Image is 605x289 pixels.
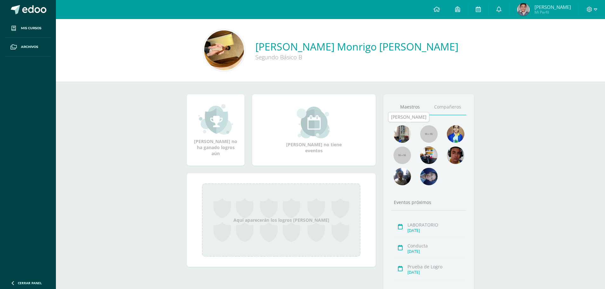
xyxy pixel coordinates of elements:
[393,147,411,164] img: 55x55
[5,19,51,38] a: Mis cursos
[447,125,464,143] img: 9eb162ac697dd04f826d5ec85870784f.png
[407,270,464,275] div: [DATE]
[407,249,464,254] div: [DATE]
[534,10,571,15] span: Mi Perfil
[420,147,438,164] img: 088e13b4a6f17f831a53c50d464fd4b9.png
[282,107,346,154] div: [PERSON_NAME] no tiene eventos
[517,3,530,16] img: c22eef5e15fa7cb0b34353c312762fbd.png
[393,168,411,185] img: 1064589ae7885f27997893bd14fe79ae.png
[391,114,427,120] div: [PERSON_NAME]
[204,30,244,70] img: 0f76a5077acc0587f13259a1fc9de8ea.png
[420,168,438,185] img: cdba05b38b20d81fd2a000dd727d5c3f.png
[429,99,466,115] a: Compañeros
[407,228,464,233] div: [DATE]
[255,53,446,61] div: Segundo Básico B
[255,40,458,53] a: [PERSON_NAME] Monrigo [PERSON_NAME]
[297,107,331,138] img: event_small.png
[198,103,233,135] img: achievement_small.png
[407,222,464,228] div: LABORATORIO
[193,103,238,156] div: [PERSON_NAME] no ha ganado logros aún
[202,183,360,257] div: Aquí aparecerán los logros [PERSON_NAME]
[18,281,42,285] span: Cerrar panel
[447,147,464,164] img: 22e7537d55b2fce1828ecbd7af88b4ee.png
[391,199,466,205] div: Eventos próximos
[393,125,411,143] img: 78c59fa04028451f8f99eaad0ed80fbc.png
[407,243,464,249] div: Conducta
[391,99,429,115] a: Maestros
[21,26,41,31] span: Mis cursos
[407,264,464,270] div: Prueba de Logro
[5,38,51,56] a: Archivos
[420,125,438,143] img: 55x55
[534,4,571,10] span: [PERSON_NAME]
[21,44,38,49] span: Archivos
